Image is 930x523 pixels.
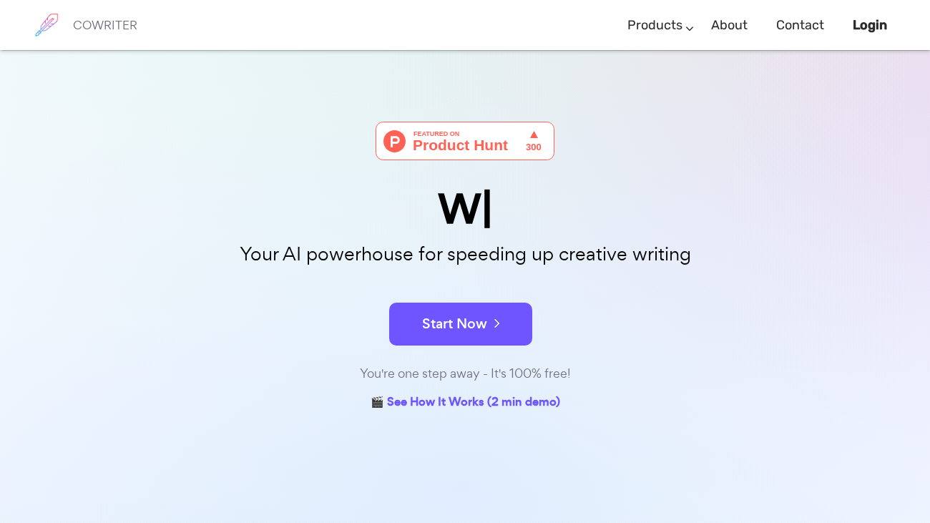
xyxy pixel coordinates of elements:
[107,363,823,384] div: You're one step away - It's 100% free!
[371,392,560,414] a: 🎬 See How It Works (2 min demo)
[389,303,532,346] button: Start Now
[107,189,823,230] div: W
[711,4,748,47] a: About
[776,4,824,47] a: Contact
[29,7,64,43] img: brand logo
[107,239,823,270] p: Your AI powerhouse for speeding up creative writing
[73,19,137,31] h6: COWRITER
[853,4,887,47] a: Login
[376,122,554,160] img: Cowriter - Your AI buddy for speeding up creative writing | Product Hunt
[853,17,887,33] b: Login
[627,4,682,47] a: Products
